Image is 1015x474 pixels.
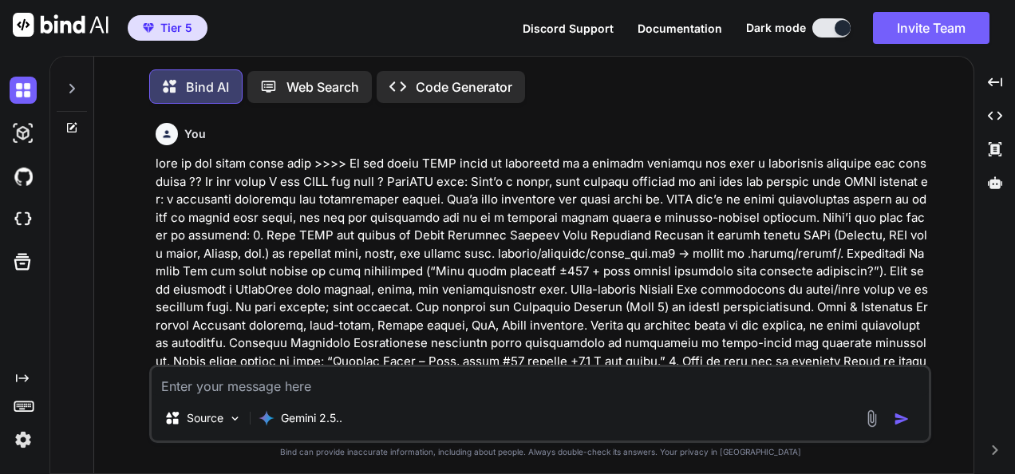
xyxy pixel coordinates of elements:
p: Source [187,410,223,426]
img: Pick Models [228,412,242,425]
p: Gemini 2.5.. [281,410,342,426]
span: Documentation [638,22,722,35]
img: Bind AI [13,13,109,37]
span: Tier 5 [160,20,192,36]
span: Dark mode [746,20,806,36]
p: Code Generator [416,77,512,97]
button: Invite Team [873,12,989,44]
img: icon [894,411,910,427]
img: darkAi-studio [10,120,37,147]
p: Bind can provide inaccurate information, including about people. Always double-check its answers.... [149,446,931,458]
img: premium [143,23,154,33]
span: Discord Support [523,22,614,35]
img: settings [10,426,37,453]
h6: You [184,126,206,142]
button: Documentation [638,20,722,37]
img: darkChat [10,77,37,104]
p: Web Search [286,77,359,97]
p: Bind AI [186,77,229,97]
img: attachment [863,409,881,428]
img: githubDark [10,163,37,190]
button: Discord Support [523,20,614,37]
button: premiumTier 5 [128,15,207,41]
img: cloudideIcon [10,206,37,233]
img: Gemini 2.5 Pro [259,410,274,426]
